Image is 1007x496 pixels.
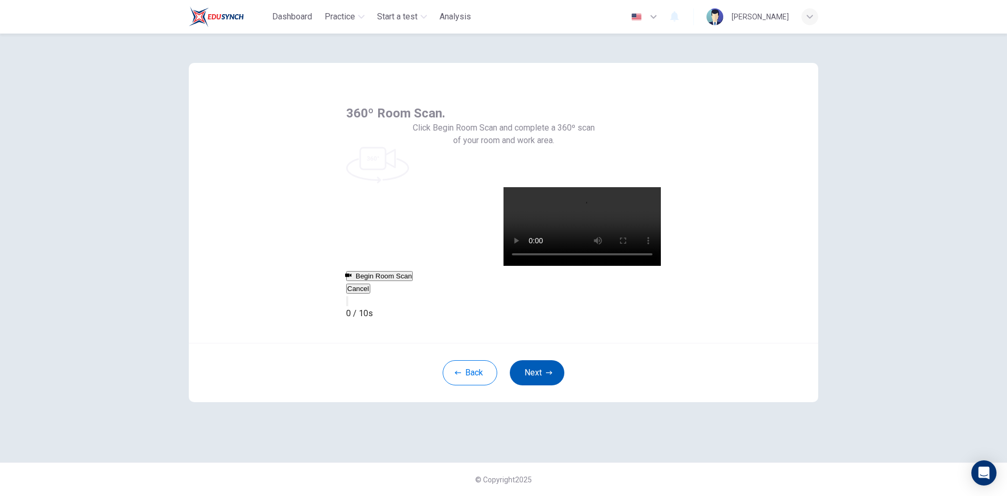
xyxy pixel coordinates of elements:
[706,8,723,25] img: Profile picture
[346,122,661,134] span: Click Begin Room Scan and complete a 360º scan
[189,6,244,27] img: Train Test logo
[272,10,312,23] span: Dashboard
[346,106,445,121] span: 360º Room Scan.
[189,6,268,27] a: Train Test logo
[440,10,471,23] span: Analysis
[346,308,373,318] span: 0 / 10s
[377,10,417,23] span: Start a test
[325,10,355,23] span: Practice
[630,13,643,21] img: en
[268,7,316,26] button: Dashboard
[346,284,370,294] button: Cancel
[971,460,997,486] div: Open Intercom Messenger
[346,271,413,281] button: Begin Room Scan
[510,360,564,385] button: Next
[435,7,475,26] button: Analysis
[320,7,369,26] button: Practice
[373,7,431,26] button: Start a test
[732,10,789,23] div: [PERSON_NAME]
[346,134,661,147] span: of your room and work area.
[443,360,497,385] button: Back
[475,476,532,484] span: © Copyright 2025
